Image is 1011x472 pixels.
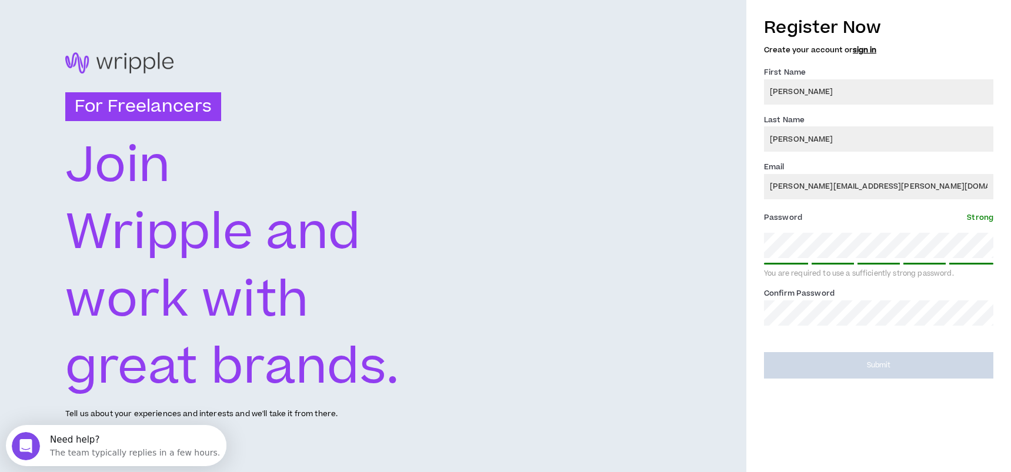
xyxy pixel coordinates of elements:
[764,126,993,152] input: Last name
[65,92,221,122] h3: For Freelancers
[65,131,171,201] text: Join
[967,212,993,223] span: Strong
[65,266,309,336] text: work with
[5,5,225,37] div: Open Intercom Messenger
[764,63,806,82] label: First Name
[65,199,362,269] text: Wripple and
[6,425,226,466] iframe: Intercom live chat discovery launcher
[764,15,993,40] h3: Register Now
[65,333,401,403] text: great brands.
[764,174,993,199] input: Enter Email
[44,19,214,32] div: The team typically replies in a few hours.
[764,79,993,105] input: First name
[853,45,876,55] a: sign in
[764,111,805,129] label: Last Name
[764,158,785,176] label: Email
[764,352,993,379] button: Submit
[12,432,40,460] iframe: Intercom live chat
[764,269,993,279] div: You are required to use a sufficiently strong password.
[44,10,214,19] div: Need help?
[764,212,802,223] span: Password
[65,409,338,420] p: Tell us about your experiences and interests and we'll take it from there.
[764,284,835,303] label: Confirm Password
[764,46,993,54] h5: Create your account or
